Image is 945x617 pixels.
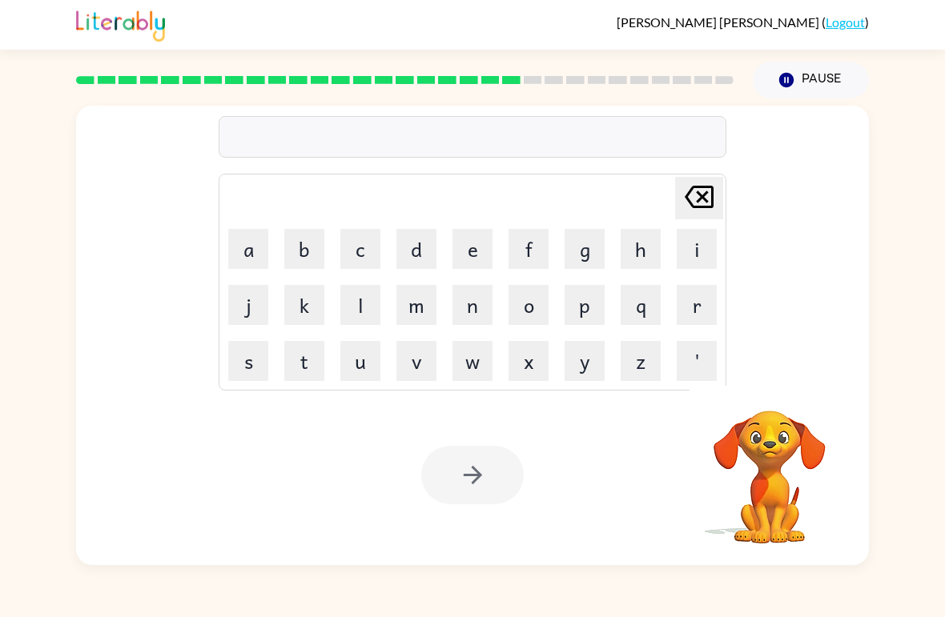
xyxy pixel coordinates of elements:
button: i [677,229,717,269]
button: a [228,229,268,269]
span: [PERSON_NAME] [PERSON_NAME] [617,14,822,30]
button: d [396,229,436,269]
button: g [565,229,605,269]
img: Literably [76,6,165,42]
button: Pause [753,62,869,98]
button: p [565,285,605,325]
button: v [396,341,436,381]
button: b [284,229,324,269]
button: f [509,229,549,269]
a: Logout [826,14,865,30]
div: ( ) [617,14,869,30]
video: Your browser must support playing .mp4 files to use Literably. Please try using another browser. [690,386,850,546]
button: e [452,229,493,269]
button: x [509,341,549,381]
button: l [340,285,380,325]
button: u [340,341,380,381]
button: z [621,341,661,381]
button: q [621,285,661,325]
button: o [509,285,549,325]
button: s [228,341,268,381]
button: c [340,229,380,269]
button: y [565,341,605,381]
button: t [284,341,324,381]
button: n [452,285,493,325]
button: m [396,285,436,325]
button: w [452,341,493,381]
button: j [228,285,268,325]
button: k [284,285,324,325]
button: r [677,285,717,325]
button: h [621,229,661,269]
button: ' [677,341,717,381]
